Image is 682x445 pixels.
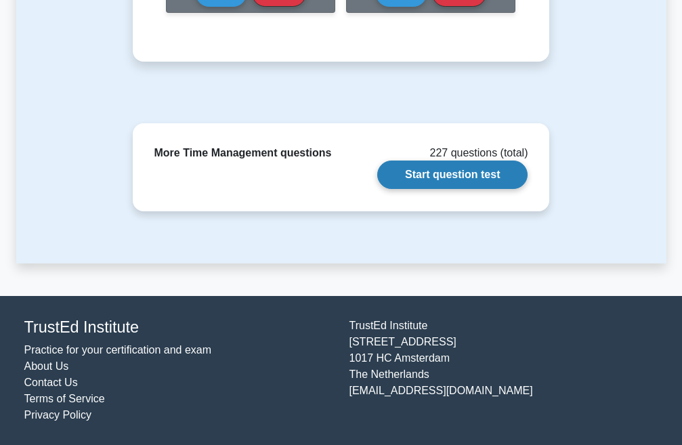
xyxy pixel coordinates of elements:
[24,360,69,372] a: About Us
[425,145,528,161] div: 227 questions (total)
[24,344,212,356] a: Practice for your certification and exam
[154,145,332,161] div: More Time Management questions
[24,409,92,421] a: Privacy Policy
[24,377,78,388] a: Contact Us
[24,318,333,337] h4: TrustEd Institute
[377,161,528,189] a: Start question test
[24,393,105,404] a: Terms of Service
[341,318,666,423] div: TrustEd Institute [STREET_ADDRESS] 1017 HC Amsterdam The Netherlands [EMAIL_ADDRESS][DOMAIN_NAME]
